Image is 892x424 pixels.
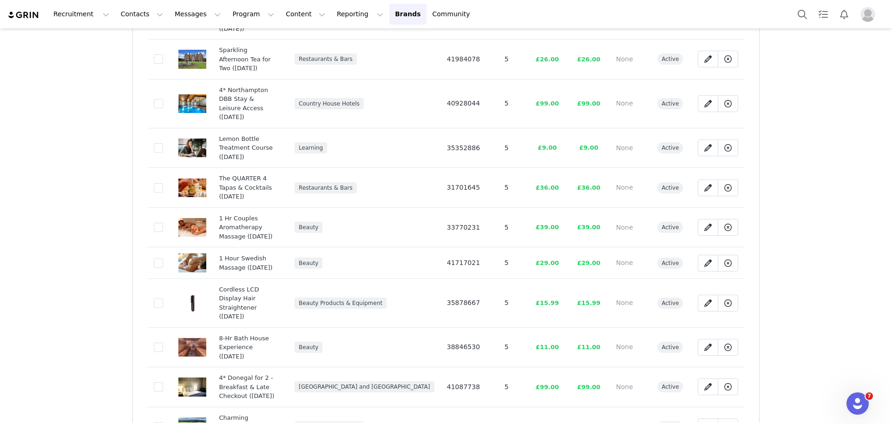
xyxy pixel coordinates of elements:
[577,224,600,231] span: £39.00
[447,99,480,107] span: 40928044
[538,144,557,151] span: £9.00
[295,342,322,353] span: Beauty
[834,4,854,25] button: Notifications
[219,254,276,272] div: 1 Hour Swedish Massage ([DATE])
[536,224,559,231] span: £39.00
[536,344,559,351] span: £11.00
[813,4,833,25] a: Tasks
[846,392,869,415] iframe: Intercom live chat
[219,285,276,321] div: Cordless LCD Display Hair Straightener ([DATE])
[178,218,206,237] img: 001fcb0b-dbe1-4b96-abcf-a884076ee923.jpg
[577,100,600,107] span: £99.00
[178,338,206,357] img: c41e0350-e9f3-408c-b87b-fe90059d4ff3.jpg
[505,99,509,107] span: 5
[505,224,509,231] span: 5
[219,134,276,162] div: Lemon Bottle Treatment Course ([DATE])
[505,343,509,351] span: 5
[577,259,600,266] span: £29.00
[447,259,480,266] span: 41717021
[331,4,389,25] button: Reporting
[178,378,206,396] img: 2f924374-59f4-45f7-a42f-cdbd03c0034c.jpg
[447,55,480,63] span: 41984078
[577,184,600,191] span: £36.00
[178,253,206,272] img: 3de3127c-0ab9-4f95-b0c8-e64958b19ca8.jpg
[447,383,480,391] span: 41087738
[219,46,276,73] div: Sparkling Afternoon Tea for Two ([DATE])
[657,142,683,153] span: active
[178,179,206,197] img: d4e33807-e1b4-4c38-924b-a96d3bab5a2b.jpg
[219,174,276,201] div: The QUARTER 4 Tapas & Cocktails ([DATE])
[536,100,559,107] span: £99.00
[280,4,331,25] button: Content
[178,294,206,312] img: f33d85f9-84b7-4260-8ed2-85ac663bc384.jpg
[657,342,683,353] span: active
[577,299,600,306] span: £15.99
[505,383,509,391] span: 5
[178,50,206,68] img: ae1f54cb-c3da-4f46-8a56-482ae6144aa0.jpg
[427,4,480,25] a: Community
[295,222,322,233] span: Beauty
[536,184,559,191] span: £36.00
[657,98,683,109] span: active
[505,299,509,306] span: 5
[855,7,885,22] button: Profile
[536,299,559,306] span: £15.99
[178,139,206,157] img: 1458d44c-a7e9-4793-84d7-e3454608a015.jpg
[295,381,434,392] span: [GEOGRAPHIC_DATA] and [GEOGRAPHIC_DATA]
[295,142,327,153] span: Learning
[657,222,683,233] span: active
[536,384,559,391] span: £99.00
[178,94,206,113] img: 7c131861-b320-4d0c-9eed-2e70c725799e.jpg
[536,56,559,63] span: £26.00
[48,4,115,25] button: Recruitment
[447,299,480,306] span: 35878667
[295,98,364,109] span: Country House Hotels
[219,334,276,361] div: 8-Hr Bath House Experience ([DATE])
[616,382,643,392] div: None
[657,258,683,269] span: active
[657,53,683,65] span: active
[227,4,280,25] button: Program
[579,144,598,151] span: £9.00
[860,7,875,22] img: placeholder-profile.jpg
[169,4,226,25] button: Messages
[577,344,600,351] span: £11.00
[219,373,276,401] div: 4* Donegal for 2 - Breakfast & Late Checkout ([DATE])
[219,214,276,241] div: 1 Hr Couples Aromatherapy Massage ([DATE])
[505,259,509,266] span: 5
[219,86,276,122] div: 4* Northampton DBB Stay & Leisure Access ([DATE])
[447,224,480,231] span: 33770231
[447,184,480,191] span: 31701645
[389,4,426,25] a: Brands
[616,183,643,192] div: None
[616,54,643,64] div: None
[295,53,357,65] span: Restaurants & Bars
[505,55,509,63] span: 5
[536,259,559,266] span: £29.00
[616,342,643,352] div: None
[616,99,643,108] div: None
[657,182,683,193] span: active
[295,258,322,269] span: Beauty
[616,143,643,153] div: None
[505,144,509,152] span: 5
[447,343,480,351] span: 38846530
[616,223,643,232] div: None
[295,182,357,193] span: Restaurants & Bars
[792,4,813,25] button: Search
[447,144,480,152] span: 35352886
[7,11,40,20] img: grin logo
[616,258,643,268] div: None
[577,56,600,63] span: £26.00
[577,384,600,391] span: £99.00
[657,298,683,309] span: active
[616,298,643,308] div: None
[866,392,873,400] span: 7
[505,184,509,191] span: 5
[657,381,683,392] span: active
[295,298,387,309] span: Beauty Products & Equipment
[115,4,169,25] button: Contacts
